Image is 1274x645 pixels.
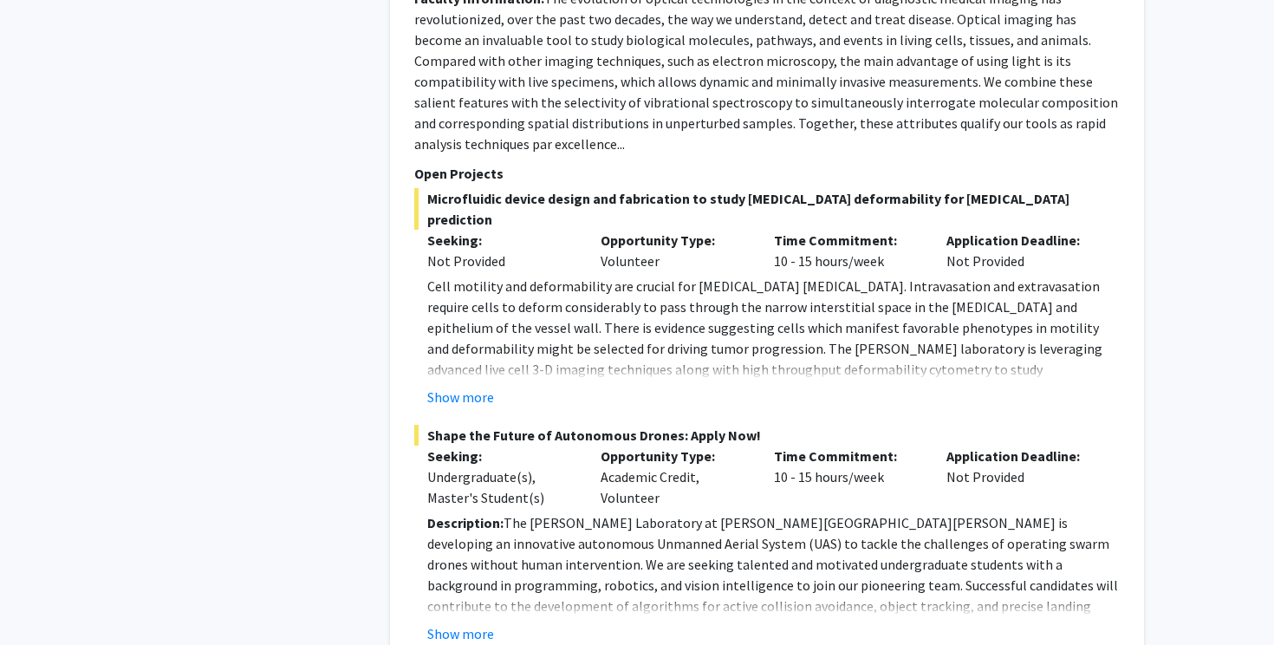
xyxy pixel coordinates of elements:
button: Show more [427,623,494,644]
p: Seeking: [427,446,575,466]
div: Not Provided [933,446,1107,508]
p: Application Deadline: [946,230,1094,251]
p: Time Commitment: [774,446,921,466]
div: 10 - 15 hours/week [761,446,934,508]
p: Opportunity Type: [601,446,748,466]
p: Open Projects [414,163,1120,184]
p: Cell motility and deformability are crucial for [MEDICAL_DATA] [MEDICAL_DATA]. Intravasation and ... [427,276,1120,401]
button: Show more [427,387,494,407]
div: Not Provided [933,230,1107,271]
strong: Description: [427,514,504,531]
p: Opportunity Type: [601,230,748,251]
div: Academic Credit, Volunteer [588,446,761,508]
p: Application Deadline: [946,446,1094,466]
span: Shape the Future of Autonomous Drones: Apply Now! [414,425,1120,446]
div: Undergraduate(s), Master's Student(s) [427,466,575,508]
div: Not Provided [427,251,575,271]
div: 10 - 15 hours/week [761,230,934,271]
iframe: Chat [13,567,74,632]
p: Time Commitment: [774,230,921,251]
span: Microfluidic device design and fabrication to study [MEDICAL_DATA] deformability for [MEDICAL_DAT... [414,188,1120,230]
p: Seeking: [427,230,575,251]
p: The [PERSON_NAME] Laboratory at [PERSON_NAME][GEOGRAPHIC_DATA][PERSON_NAME] is developing an inno... [427,512,1120,637]
div: Volunteer [588,230,761,271]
